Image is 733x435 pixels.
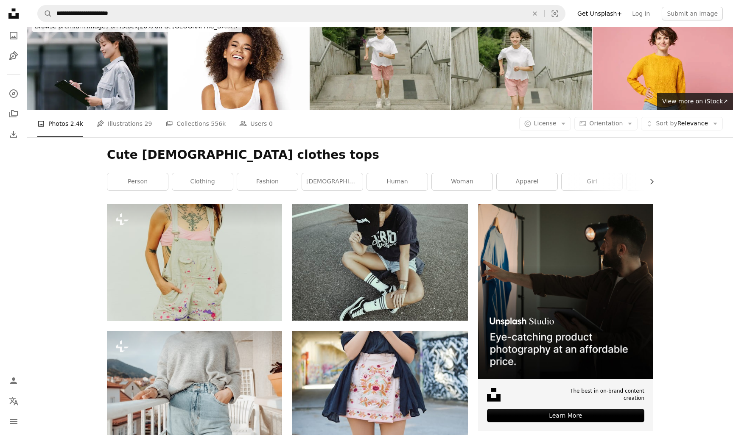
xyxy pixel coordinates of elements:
a: Download History [5,126,22,143]
a: human [367,173,428,190]
button: scroll list to the right [644,173,653,190]
a: style [627,173,687,190]
a: Illustrations 29 [97,110,152,137]
span: Sort by [656,120,677,127]
span: 0 [269,119,273,128]
span: View more on iStock ↗ [662,98,728,105]
span: Orientation [589,120,623,127]
a: A woman in a pink shirt and overalls posing for a picture [107,258,282,266]
a: Home — Unsplash [5,5,22,24]
img: A woman is holding a clipboard and smiling. She is wearing a blue jacket and has her hair in a po... [27,17,168,110]
a: Log in / Sign up [5,372,22,389]
img: A woman in a white shirt and pink skirt is taking a picture of herself while doing a yoga pose [451,17,592,110]
a: Log in [627,7,655,20]
a: Users 0 [239,110,273,137]
button: Clear [526,6,544,22]
img: file-1715714098234-25b8b4e9d8faimage [478,204,653,379]
a: woman wearing black off-shoulder blouse and pink and multicolored floral skirt [292,385,467,393]
img: woman wearing black and white crew-neck shirt and gray shorts on gray concrete ground [292,204,467,321]
button: Menu [5,413,22,430]
a: The best in on-brand content creationLearn More [478,204,653,431]
img: A woman in a white shirt and pink skirt is taking a picture of herself while doing a yoga pose [310,17,450,110]
a: clothing [172,173,233,190]
a: Get Unsplash+ [572,7,627,20]
a: girl [562,173,622,190]
form: Find visuals sitewide [37,5,565,22]
button: Sort byRelevance [641,117,723,130]
button: Search Unsplash [38,6,52,22]
a: Explore [5,85,22,102]
a: woman wearing black and white crew-neck shirt and gray shorts on gray concrete ground [292,258,467,266]
div: Learn More [487,409,644,422]
span: License [534,120,557,127]
a: Illustrations [5,47,22,64]
img: Beautiful african american female model [168,17,309,110]
a: apparel [497,173,557,190]
a: Photos [5,27,22,44]
span: 556k [211,119,226,128]
button: Visual search [545,6,565,22]
a: fashion [237,173,298,190]
a: View more on iStock↗ [657,93,733,110]
button: Orientation [574,117,638,130]
button: Language [5,393,22,410]
span: Relevance [656,119,708,128]
h1: Cute [DEMOGRAPHIC_DATA] clothes tops [107,147,653,163]
span: The best in on-brand content creation [548,388,644,402]
a: a woman standing on a balcony with her hands in her pockets [107,385,282,393]
img: file-1631678316303-ed18b8b5cb9cimage [487,388,501,402]
a: woman [432,173,492,190]
a: [DEMOGRAPHIC_DATA] [302,173,363,190]
img: A woman in a pink shirt and overalls posing for a picture [107,204,282,321]
button: Submit an image [662,7,723,20]
a: person [107,173,168,190]
a: Collections 556k [165,110,226,137]
span: 29 [145,119,152,128]
button: License [519,117,571,130]
a: Collections [5,105,22,122]
img: Smiling young brunette woman girl in yellow sweater posing isolated on pastel pink wall backgroun... [593,17,733,110]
